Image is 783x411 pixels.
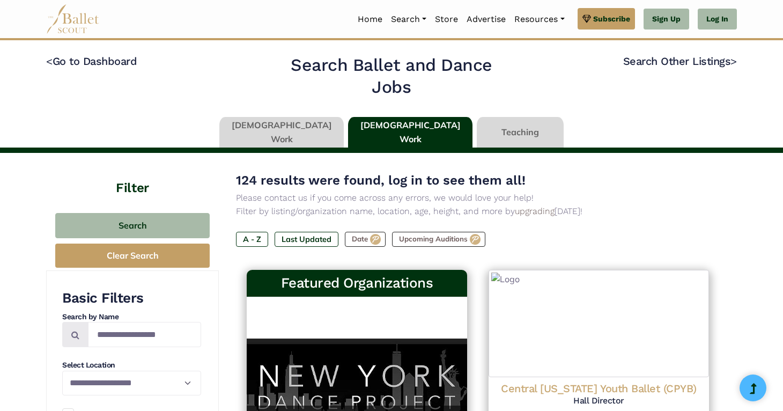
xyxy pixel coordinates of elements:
h4: Search by Name [62,312,201,322]
a: Search [387,8,431,31]
a: Subscribe [578,8,635,30]
h4: Filter [46,153,219,197]
a: Store [431,8,462,31]
a: Log In [698,9,737,30]
li: [DEMOGRAPHIC_DATA] Work [217,117,346,148]
span: 124 results were found, log in to see them all! [236,173,526,188]
label: Upcoming Auditions [392,232,485,247]
h4: Select Location [62,360,201,371]
input: Search by names... [88,322,201,347]
h3: Featured Organizations [255,274,459,292]
label: Last Updated [275,232,338,247]
h2: Search Ballet and Dance Jobs [271,54,513,99]
img: Logo [489,270,709,377]
label: A - Z [236,232,268,247]
button: Clear Search [55,244,210,268]
h3: Basic Filters [62,289,201,307]
a: Resources [510,8,568,31]
a: Home [353,8,387,31]
p: Please contact us if you come across any errors, we would love your help! [236,191,720,205]
a: Advertise [462,8,510,31]
img: gem.svg [582,13,591,25]
h4: Central [US_STATE] Youth Ballet (CPYB) [497,381,700,395]
a: upgrading [515,206,555,216]
button: Search [55,213,210,238]
h5: Hall Director [497,395,700,407]
a: <Go to Dashboard [46,55,137,68]
label: Date [345,232,386,247]
li: Teaching [475,117,566,148]
span: Subscribe [593,13,630,25]
code: > [730,54,737,68]
a: Sign Up [644,9,689,30]
a: Search Other Listings> [623,55,737,68]
p: Filter by listing/organization name, location, age, height, and more by [DATE]! [236,204,720,218]
code: < [46,54,53,68]
li: [DEMOGRAPHIC_DATA] Work [346,117,475,148]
